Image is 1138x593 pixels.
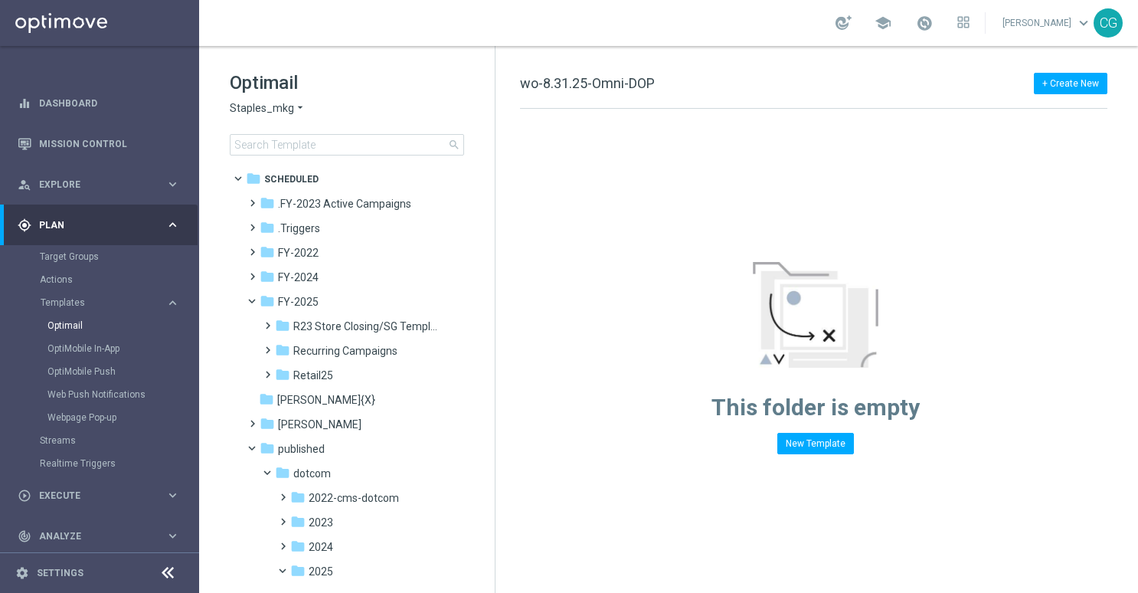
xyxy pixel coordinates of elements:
[39,491,165,500] span: Execute
[260,416,275,431] i: folder
[40,296,181,309] button: Templates keyboard_arrow_right
[260,269,275,284] i: folder
[47,411,159,424] a: Webpage Pop-up
[230,134,464,156] input: Search Template
[41,298,150,307] span: Templates
[278,246,319,260] span: FY-2022
[278,221,320,235] span: .Triggers
[39,123,180,164] a: Mission Control
[18,218,165,232] div: Plan
[41,298,165,307] div: Templates
[275,367,290,382] i: folder
[40,291,198,429] div: Templates
[448,139,460,151] span: search
[17,219,181,231] button: gps_fixed Plan keyboard_arrow_right
[17,179,181,191] button: person_search Explore keyboard_arrow_right
[18,178,165,192] div: Explore
[47,314,198,337] div: Optimail
[40,251,159,263] a: Target Groups
[47,388,159,401] a: Web Push Notifications
[15,566,29,580] i: settings
[278,442,325,456] span: published
[165,177,180,192] i: keyboard_arrow_right
[309,540,333,554] span: 2024
[40,452,198,475] div: Realtime Triggers
[165,218,180,232] i: keyboard_arrow_right
[18,178,31,192] i: person_search
[260,441,275,456] i: folder
[40,268,198,291] div: Actions
[1001,11,1094,34] a: [PERSON_NAME]keyboard_arrow_down
[290,490,306,505] i: folder
[230,70,464,95] h1: Optimail
[39,221,165,230] span: Plan
[47,342,159,355] a: OptiMobile In-App
[47,337,198,360] div: OptiMobile In-App
[230,101,306,116] button: Staples_mkg arrow_drop_down
[39,532,165,541] span: Analyze
[711,394,920,421] span: This folder is empty
[1034,73,1107,94] button: + Create New
[246,171,261,186] i: folder
[18,83,180,123] div: Dashboard
[17,490,181,502] div: play_circle_outline Execute keyboard_arrow_right
[230,101,294,116] span: Staples_mkg
[293,344,397,358] span: Recurring Campaigns
[290,539,306,554] i: folder
[290,514,306,529] i: folder
[47,383,198,406] div: Web Push Notifications
[165,488,180,503] i: keyboard_arrow_right
[40,434,159,447] a: Streams
[309,491,399,505] span: 2022-cms-dotcom
[18,123,180,164] div: Mission Control
[40,274,159,286] a: Actions
[47,406,198,429] div: Webpage Pop-up
[165,529,180,543] i: keyboard_arrow_right
[18,529,165,543] div: Analyze
[275,342,290,358] i: folder
[260,244,275,260] i: folder
[17,138,181,150] button: Mission Control
[260,195,275,211] i: folder
[39,180,165,189] span: Explore
[293,319,438,333] span: R23 Store Closing/SG Templates
[520,75,655,91] span: wo-8.31.25-Omni-DOP
[278,270,319,284] span: FY-2024
[18,529,31,543] i: track_changes
[1075,15,1092,31] span: keyboard_arrow_down
[37,568,83,578] a: Settings
[47,365,159,378] a: OptiMobile Push
[47,319,159,332] a: Optimail
[278,418,361,431] span: jonathan_testing_folder
[278,197,411,211] span: .FY-2023 Active Campaigns
[309,516,333,529] span: 2023
[18,489,31,503] i: play_circle_outline
[293,467,331,480] span: dotcom
[293,369,333,382] span: Retail25
[275,318,290,333] i: folder
[40,457,159,470] a: Realtime Triggers
[275,465,290,480] i: folder
[17,97,181,110] button: equalizer Dashboard
[47,360,198,383] div: OptiMobile Push
[17,530,181,542] button: track_changes Analyze keyboard_arrow_right
[18,97,31,110] i: equalizer
[777,433,854,454] button: New Template
[277,393,375,407] span: jonathan_pr_test_{X}
[18,218,31,232] i: gps_fixed
[259,392,274,407] i: folder
[39,83,180,123] a: Dashboard
[278,295,319,309] span: FY-2025
[40,245,198,268] div: Target Groups
[294,101,306,116] i: arrow_drop_down
[260,220,275,235] i: folder
[165,296,180,310] i: keyboard_arrow_right
[1094,8,1123,38] div: CG
[309,565,333,578] span: 2025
